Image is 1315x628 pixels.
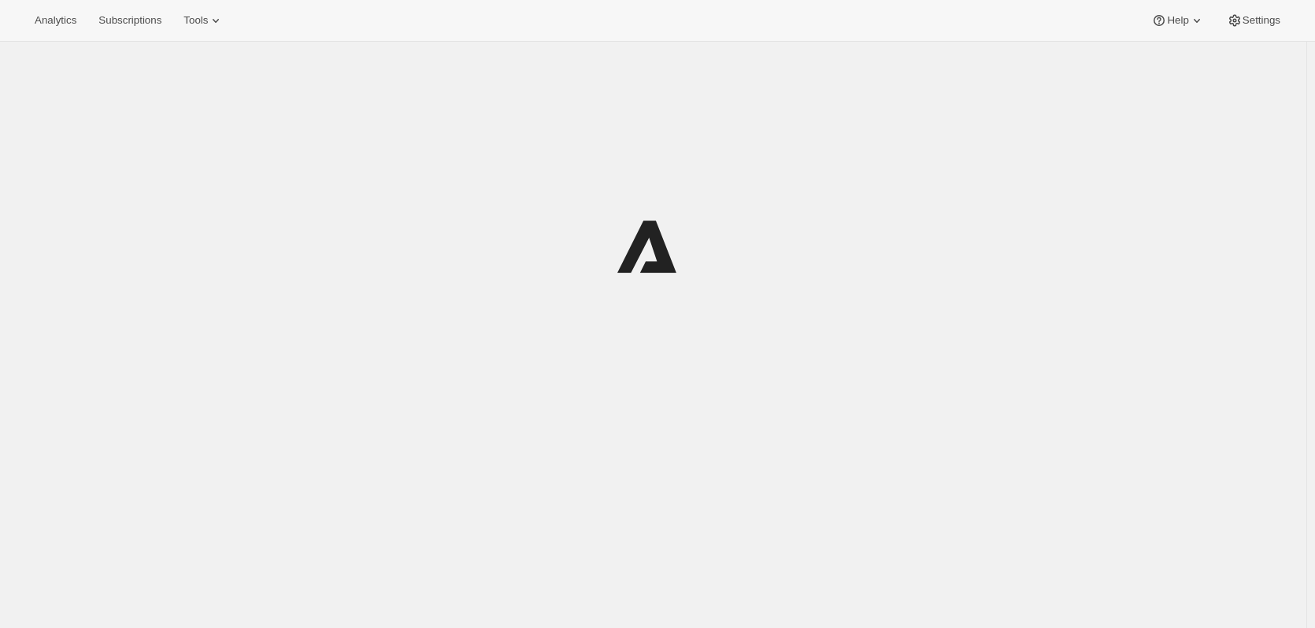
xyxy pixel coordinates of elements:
[1167,14,1188,27] span: Help
[98,14,161,27] span: Subscriptions
[89,9,171,31] button: Subscriptions
[1217,9,1290,31] button: Settings
[174,9,233,31] button: Tools
[25,9,86,31] button: Analytics
[1142,9,1213,31] button: Help
[183,14,208,27] span: Tools
[35,14,76,27] span: Analytics
[1243,14,1280,27] span: Settings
